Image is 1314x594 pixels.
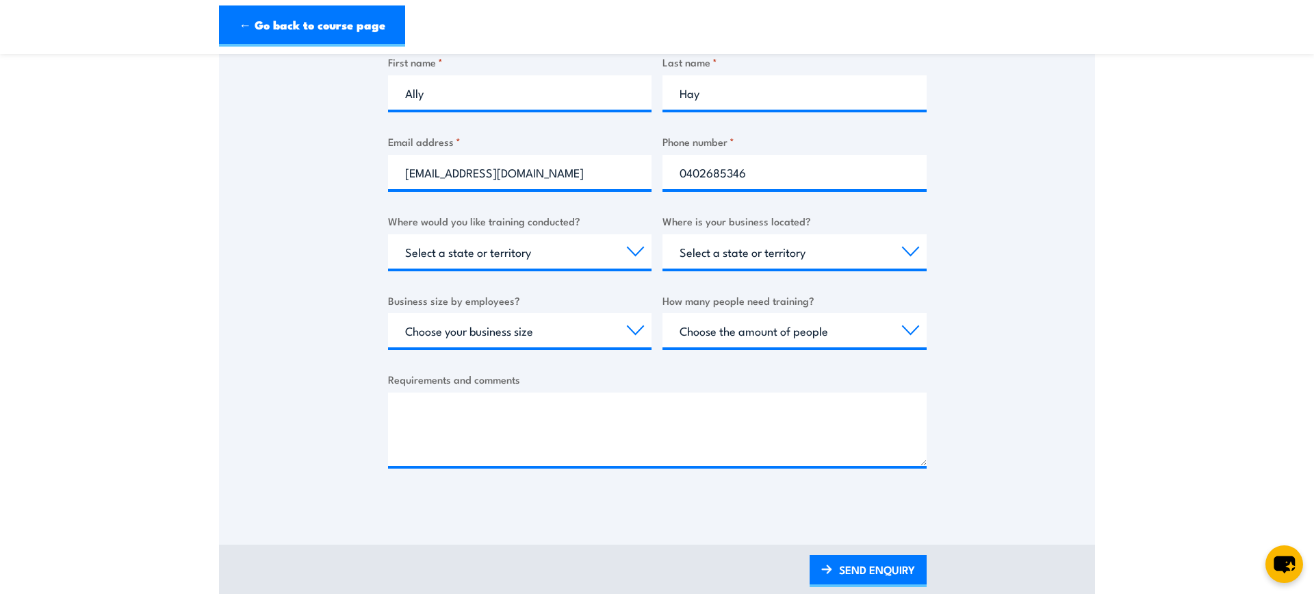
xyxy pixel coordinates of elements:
button: chat-button [1265,545,1303,583]
label: Last name [662,54,927,70]
label: Phone number [662,134,927,149]
label: Requirements and comments [388,371,927,387]
label: Email address [388,134,652,149]
label: First name [388,54,652,70]
label: Where would you like training conducted? [388,213,652,229]
a: ← Go back to course page [219,5,405,47]
label: Business size by employees? [388,293,652,308]
label: How many people need training? [662,293,927,308]
a: SEND ENQUIRY [810,555,927,587]
label: Where is your business located? [662,213,927,229]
